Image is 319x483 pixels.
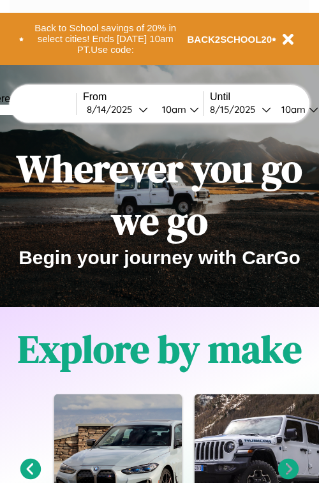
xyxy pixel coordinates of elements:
div: 10am [156,103,189,115]
h1: Explore by make [18,323,302,375]
div: 8 / 14 / 2025 [87,103,138,115]
b: BACK2SCHOOL20 [188,34,272,45]
button: 10am [152,103,203,116]
div: 10am [275,103,309,115]
div: 8 / 15 / 2025 [210,103,262,115]
button: 8/14/2025 [83,103,152,116]
button: Back to School savings of 20% in select cities! Ends [DATE] 10am PT.Use code: [24,19,188,59]
label: From [83,91,203,103]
